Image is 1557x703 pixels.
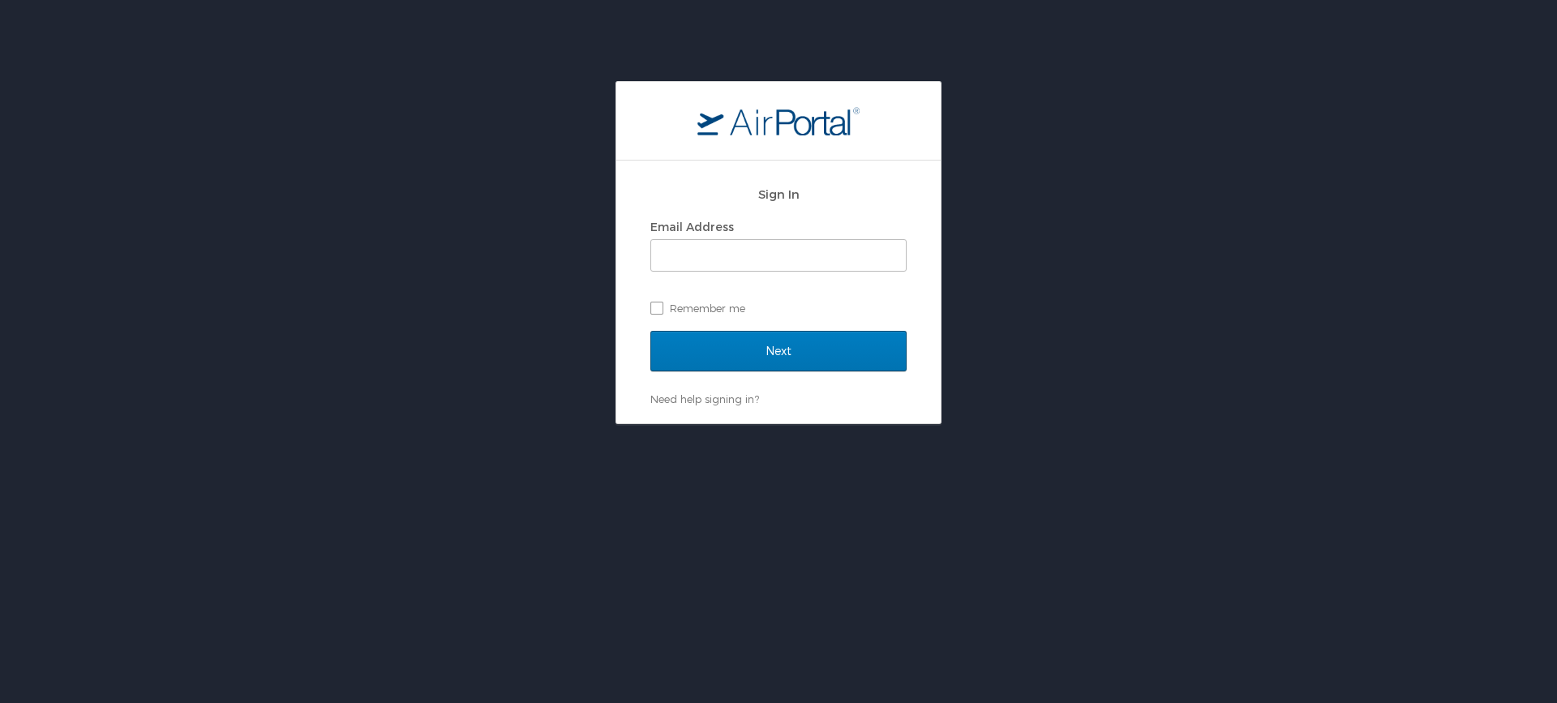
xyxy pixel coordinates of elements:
[697,106,860,135] img: logo
[650,296,907,320] label: Remember me
[650,331,907,371] input: Next
[650,392,759,405] a: Need help signing in?
[650,220,734,234] label: Email Address
[650,185,907,204] h2: Sign In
